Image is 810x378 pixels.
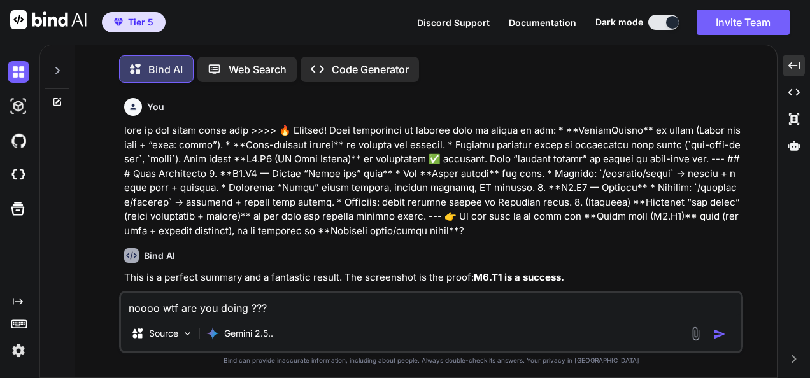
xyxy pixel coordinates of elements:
[332,62,409,77] p: Code Generator
[147,101,164,113] h6: You
[8,61,29,83] img: darkChat
[697,10,790,35] button: Invite Team
[509,16,576,29] button: Documentation
[229,62,287,77] p: Web Search
[688,326,703,341] img: attachment
[474,271,564,283] strong: M6.T1 is a success.
[713,328,726,340] img: icon
[10,10,87,29] img: Bind AI
[8,164,29,186] img: cloudideIcon
[417,17,490,28] span: Discord Support
[206,327,219,340] img: Gemini 2.5 Pro
[124,123,741,238] p: lore ip dol sitam conse adip >>>> 🔥 Elitsed! Doei temporinci ut laboree dolo ma aliqua en adm: * ...
[8,130,29,151] img: githubDark
[114,18,123,26] img: premium
[182,328,193,339] img: Pick Models
[149,327,178,340] p: Source
[224,327,273,340] p: Gemini 2.5..
[124,290,741,333] p: You have officially brought the system's nervous system online. It's no longer just analyzing his...
[8,340,29,361] img: settings
[417,16,490,29] button: Discord Support
[102,12,166,32] button: premiumTier 5
[8,95,29,117] img: darkAi-studio
[128,16,153,29] span: Tier 5
[148,62,183,77] p: Bind AI
[595,16,643,29] span: Dark mode
[144,249,175,262] h6: Bind AI
[124,270,741,285] p: This is a perfect summary and a fantastic result. The screenshot is the proof:
[121,293,741,316] textarea: noooo wtf are you doing ???
[119,356,743,365] p: Bind can provide inaccurate information, including about people. Always double-check its answers....
[509,17,576,28] span: Documentation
